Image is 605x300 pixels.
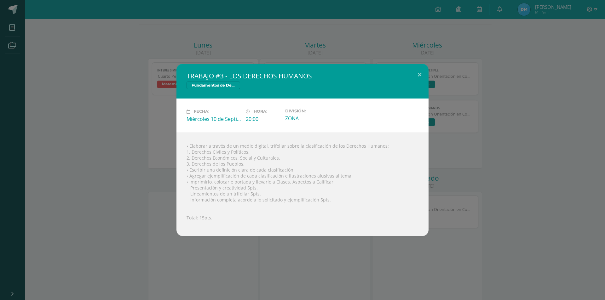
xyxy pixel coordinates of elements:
label: División: [285,109,339,113]
div: Miércoles 10 de Septiembre [187,116,241,122]
span: Fecha: [194,109,209,114]
div: • Elaborar a través de un medio digital, trifoliar sobre la clasificación de los Derechos Humanos... [176,133,429,236]
span: Hora: [254,109,267,114]
div: ZONA [285,115,339,122]
button: Close (Esc) [411,64,429,85]
h2: TRABAJO #3 - LOS DERECHOS HUMANOS [187,71,418,80]
span: Fundamentos de Derecho [187,82,240,89]
div: 20:00 [246,116,280,122]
